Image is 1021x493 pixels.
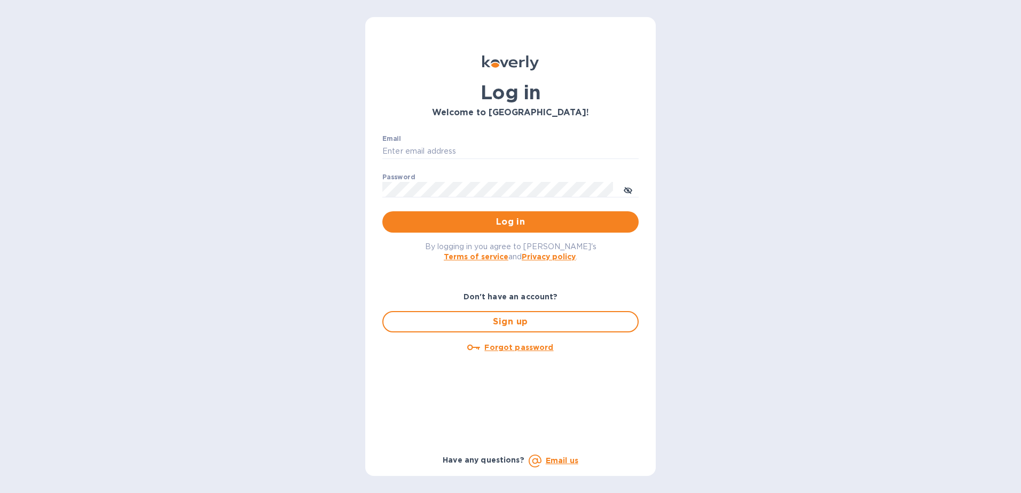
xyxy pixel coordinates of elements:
[382,311,639,332] button: Sign up
[391,216,630,228] span: Log in
[382,174,415,180] label: Password
[464,292,558,301] b: Don't have an account?
[382,81,639,104] h1: Log in
[392,315,629,328] span: Sign up
[617,179,639,200] button: toggle password visibility
[382,211,639,233] button: Log in
[382,136,401,142] label: Email
[482,55,539,70] img: Koverly
[425,242,596,261] span: By logging in you agree to [PERSON_NAME]'s and .
[444,252,508,261] a: Terms of service
[546,456,578,465] a: Email us
[382,144,639,160] input: Enter email address
[382,108,639,118] h3: Welcome to [GEOGRAPHIC_DATA]!
[484,343,553,352] u: Forgot password
[522,252,576,261] a: Privacy policy
[443,456,524,464] b: Have any questions?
